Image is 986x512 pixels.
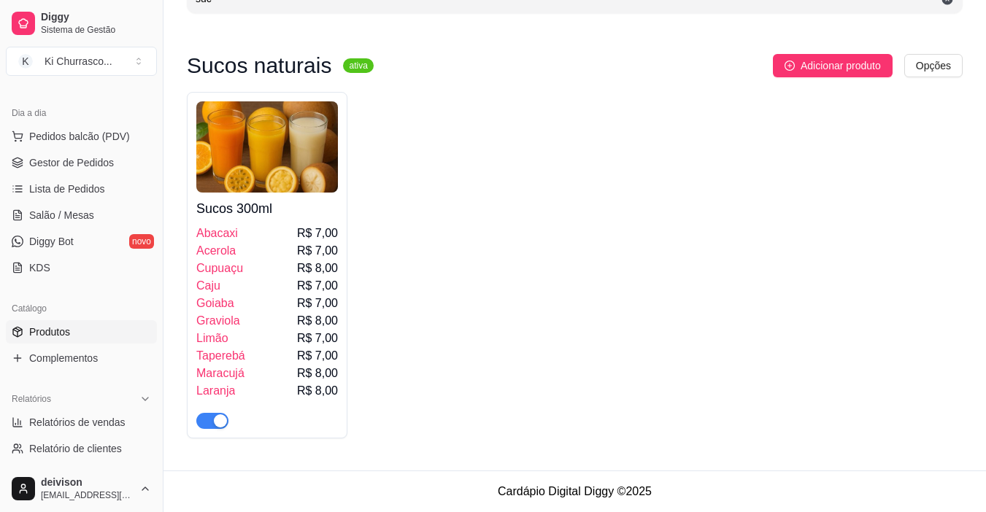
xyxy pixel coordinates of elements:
footer: Cardápio Digital Diggy © 2025 [163,470,986,512]
span: Taperebá [196,347,245,365]
span: Pedidos balcão (PDV) [29,129,130,144]
span: Caju [196,277,220,295]
span: Graviola [196,312,240,330]
span: Gestor de Pedidos [29,155,114,170]
button: Opções [904,54,963,77]
button: Select a team [6,47,157,76]
span: R$ 7,00 [297,242,338,260]
a: DiggySistema de Gestão [6,6,157,41]
span: Diggy [41,11,151,24]
span: Opções [916,58,951,74]
span: KDS [29,260,50,275]
span: R$ 8,00 [297,382,338,400]
a: Produtos [6,320,157,344]
span: plus-circle [785,61,795,71]
div: Dia a dia [6,101,157,125]
button: deivison[EMAIL_ADDRESS][DOMAIN_NAME] [6,471,157,506]
span: Goiaba [196,295,234,312]
a: Diggy Botnovo [6,230,157,253]
span: K [18,54,33,69]
img: product-image [196,101,338,193]
span: R$ 7,00 [297,225,338,242]
span: Laranja [196,382,235,400]
span: R$ 7,00 [297,277,338,295]
span: Diggy Bot [29,234,74,249]
span: R$ 8,00 [297,365,338,382]
a: Relatório de mesas [6,463,157,486]
span: Maracujá [196,365,244,382]
span: Complementos [29,351,98,365]
span: Abacaxi [196,225,238,242]
a: Salão / Mesas [6,203,157,227]
span: Limão [196,330,228,347]
span: R$ 7,00 [297,347,338,365]
span: Salão / Mesas [29,208,94,222]
a: Relatórios de vendas [6,411,157,434]
span: Sistema de Gestão [41,24,151,36]
span: Produtos [29,325,70,339]
span: Lista de Pedidos [29,182,105,196]
span: Relatórios [12,393,51,405]
div: Catálogo [6,297,157,320]
h3: Sucos naturais [187,57,331,74]
span: Cupuaçu [196,260,243,277]
h4: Sucos 300ml [196,198,338,219]
button: Pedidos balcão (PDV) [6,125,157,148]
a: Complementos [6,346,157,370]
span: R$ 7,00 [297,330,338,347]
span: Relatório de clientes [29,441,122,456]
a: KDS [6,256,157,279]
a: Gestor de Pedidos [6,151,157,174]
span: deivison [41,476,134,489]
span: Relatórios de vendas [29,415,126,430]
span: Acerola [196,242,236,260]
span: [EMAIL_ADDRESS][DOMAIN_NAME] [41,489,134,501]
a: Lista de Pedidos [6,177,157,201]
button: Adicionar produto [773,54,893,77]
span: R$ 8,00 [297,260,338,277]
sup: ativa [343,58,373,73]
div: Ki Churrasco ... [45,54,112,69]
span: R$ 8,00 [297,312,338,330]
span: Adicionar produto [801,58,881,74]
a: Relatório de clientes [6,437,157,460]
span: R$ 7,00 [297,295,338,312]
